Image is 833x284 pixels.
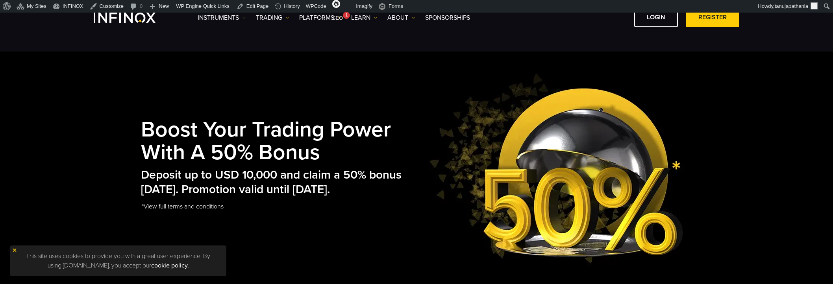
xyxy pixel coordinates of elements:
strong: Boost Your Trading Power with a 50% Bonus [141,117,391,166]
img: yellow close icon [12,247,17,253]
a: *View full terms and conditions [141,197,224,216]
a: Instruments [198,13,246,22]
h2: Deposit up to USD 10,000 and claim a 50% bonus [DATE]. Promotion valid until [DATE]. [141,168,421,197]
a: Learn [351,13,378,22]
a: LOGIN [634,8,678,27]
a: TRADING [256,13,289,22]
p: This site uses cookies to provide you with a great user experience. By using [DOMAIN_NAME], you a... [14,249,222,272]
a: INFINOX Logo [94,13,174,23]
a: ABOUT [387,13,415,22]
a: SPONSORSHIPS [425,13,470,22]
span: SEO [332,15,343,21]
a: REGISTER [686,8,739,27]
div: 1 [343,12,350,19]
a: PLATFORMS [299,13,341,22]
a: cookie policy [151,262,188,269]
span: tanujapathania [775,3,808,9]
